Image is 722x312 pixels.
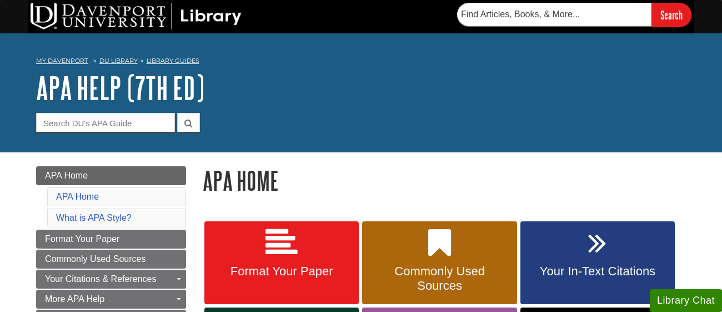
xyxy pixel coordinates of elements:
input: Search [651,3,691,27]
img: DU Library [31,3,242,29]
a: Library Guides [147,57,199,65]
a: More APA Help [36,290,186,309]
span: Commonly Used Sources [45,254,146,264]
a: Your In-Text Citations [520,221,675,305]
a: APA Home [36,166,186,185]
button: Library Chat [650,289,722,312]
span: Format Your Paper [45,234,119,244]
a: Your Citations & References [36,270,186,289]
a: Commonly Used Sources [36,250,186,269]
a: Commonly Used Sources [362,221,517,305]
form: Searches DU Library's articles, books, and more [457,3,691,27]
span: APA Home [45,171,88,180]
input: Find Articles, Books, & More... [457,3,651,26]
input: Search DU's APA Guide [36,113,175,132]
span: Format Your Paper [213,264,350,279]
a: APA Home [56,192,99,201]
a: DU Library [99,57,138,65]
span: Your Citations & References [45,274,156,284]
span: More APA Help [45,294,104,304]
a: What is APA Style? [56,213,132,222]
a: Format Your Paper [36,230,186,249]
a: My Davenport [36,56,88,66]
a: Format Your Paper [204,221,359,305]
h1: APA Home [203,166,686,195]
span: Your In-Text Citations [529,264,666,279]
span: Commonly Used Sources [370,264,508,293]
nav: breadcrumb [36,53,686,71]
a: APA Help (7th Ed) [36,71,204,105]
